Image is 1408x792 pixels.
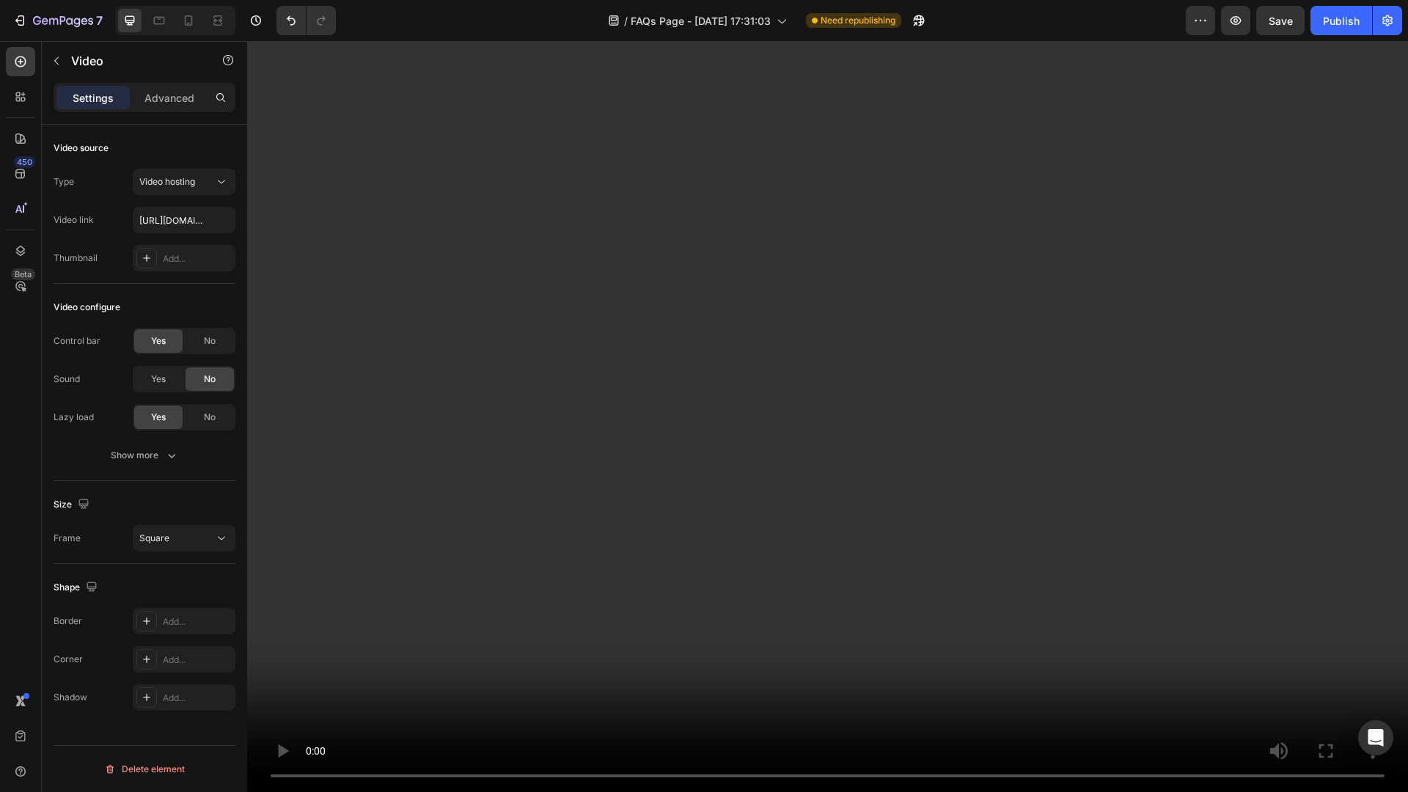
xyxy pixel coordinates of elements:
input: Insert video url here [133,207,235,233]
button: Video hosting [133,169,235,195]
div: Corner [54,653,83,666]
button: Publish [1310,6,1372,35]
div: Video link [54,213,94,227]
div: Add... [163,653,232,667]
span: Save [1269,15,1293,27]
button: 7 [6,6,109,35]
div: Frame [54,532,81,545]
span: Square [139,532,169,543]
div: Undo/Redo [276,6,336,35]
div: Shadow [54,691,87,704]
div: Thumbnail [54,252,98,265]
span: No [204,373,216,386]
div: Add... [163,252,232,265]
div: Sound [54,373,80,386]
p: 7 [96,12,103,29]
div: Beta [11,268,35,280]
span: FAQs Page - [DATE] 17:31:03 [631,13,771,29]
span: Yes [151,411,166,424]
span: Need republishing [821,14,895,27]
span: No [204,334,216,348]
span: Yes [151,334,166,348]
span: Yes [151,373,166,386]
div: Shape [54,578,100,598]
button: Show more [54,442,235,469]
div: Control bar [54,334,100,348]
div: Add... [163,692,232,705]
div: Show more [111,448,179,463]
div: Delete element [104,760,185,778]
iframe: Design area [247,41,1408,792]
div: Border [54,615,82,628]
div: Lazy load [54,411,94,424]
div: Video source [54,142,109,155]
span: No [204,411,216,424]
span: / [624,13,628,29]
button: Save [1256,6,1305,35]
button: Square [133,525,235,551]
div: Open Intercom Messenger [1358,720,1393,755]
div: Add... [163,615,232,628]
div: 450 [14,156,35,168]
span: Video hosting [139,176,195,187]
p: Settings [73,90,114,106]
div: Video configure [54,301,120,314]
p: Video [71,52,196,70]
div: Size [54,495,92,515]
div: Type [54,175,74,188]
button: Delete element [54,758,235,781]
div: Publish [1323,13,1360,29]
p: Advanced [144,90,194,106]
